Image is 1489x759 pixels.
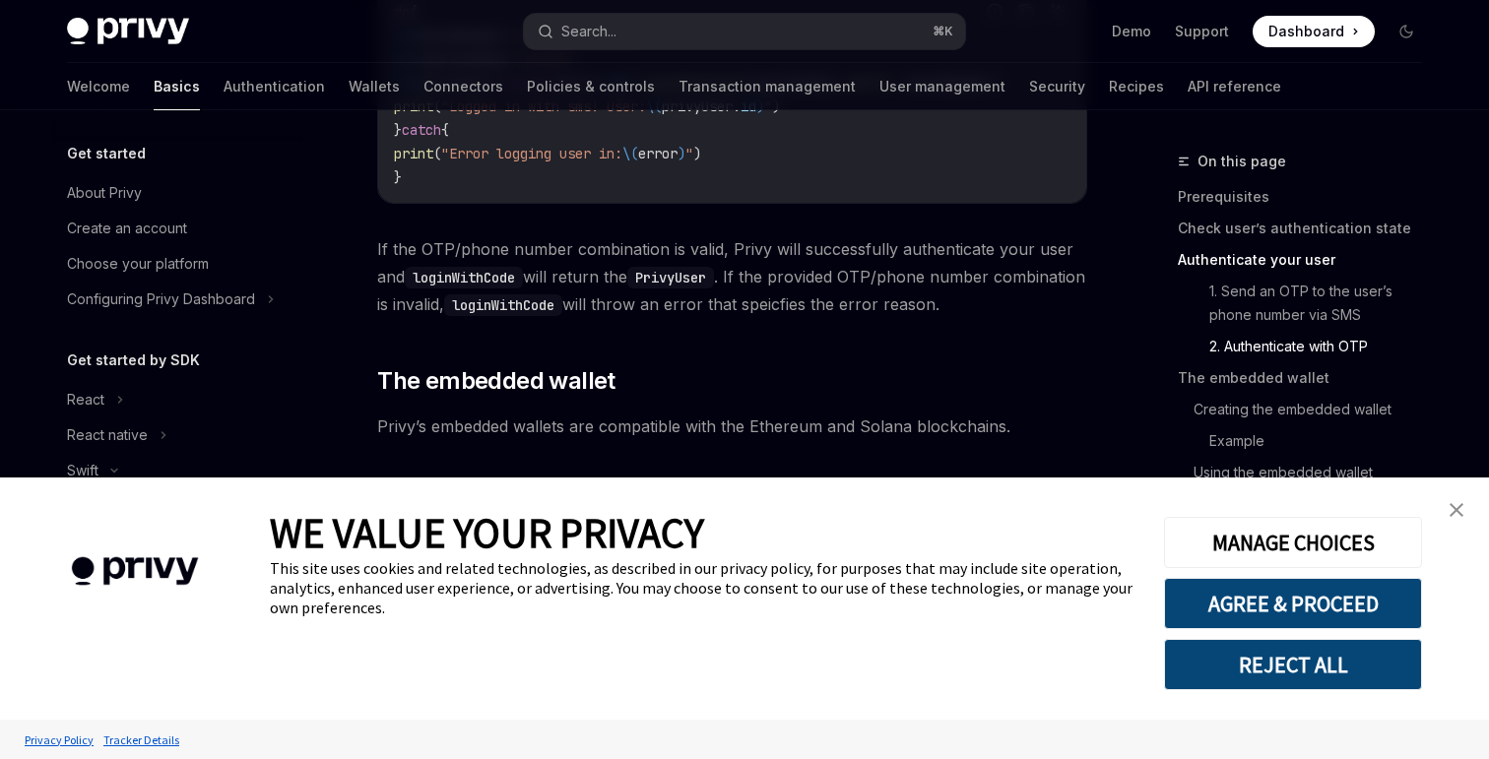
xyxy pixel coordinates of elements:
[270,507,704,558] span: WE VALUE YOUR PRIVACY
[67,142,146,165] h5: Get started
[51,211,303,246] a: Create an account
[1391,16,1422,47] button: Toggle dark mode
[51,175,303,211] a: About Privy
[67,252,209,276] div: Choose your platform
[51,382,303,417] button: React
[933,24,953,39] span: ⌘ K
[67,63,130,110] a: Welcome
[394,168,402,186] span: }
[20,723,98,757] a: Privacy Policy
[527,63,655,110] a: Policies & controls
[1198,150,1286,173] span: On this page
[679,63,856,110] a: Transaction management
[561,20,616,43] div: Search...
[638,145,678,162] span: error
[67,181,142,205] div: About Privy
[1178,394,1438,425] a: Creating the embedded wallet
[154,63,200,110] a: Basics
[405,267,523,288] code: loginWithCode
[1175,22,1229,41] a: Support
[67,423,148,447] div: React native
[693,145,701,162] span: )
[423,63,503,110] a: Connectors
[524,14,965,49] button: Search...⌘K
[627,267,714,288] code: PrivyUser
[433,145,441,162] span: (
[377,460,443,506] button: Ethereum
[1109,63,1164,110] a: Recipes
[67,348,200,372] h5: Get started by SDK
[67,459,98,482] div: Swift
[1178,244,1438,276] a: Authenticate your user
[1178,457,1438,488] a: Using the embedded wallet
[1164,578,1422,629] button: AGREE & PROCEED
[51,246,303,282] a: Choose your platform
[98,723,184,757] a: Tracker Details
[1178,213,1438,244] a: Check user’s authentication state
[678,145,685,162] span: )
[1450,503,1463,517] img: close banner
[30,529,240,614] img: company logo
[1178,425,1438,457] a: Example
[1188,63,1281,110] a: API reference
[1268,22,1344,41] span: Dashboard
[51,453,303,488] button: Swift
[51,282,303,317] button: Configuring Privy Dashboard
[270,558,1134,617] div: This site uses cookies and related technologies, as described in our privacy policy, for purposes...
[1437,490,1476,530] a: close banner
[1178,276,1438,331] a: 1. Send an OTP to the user’s phone number via SMS
[441,121,449,139] span: {
[1253,16,1375,47] a: Dashboard
[441,145,622,162] span: "Error logging user in:
[622,145,638,162] span: \(
[1164,517,1422,568] button: MANAGE CHOICES
[1178,331,1438,362] a: 2. Authenticate with OTP
[67,388,104,411] div: React
[1178,181,1438,213] a: Prerequisites
[67,18,189,45] img: dark logo
[67,217,187,240] div: Create an account
[467,460,516,506] button: Solana
[1112,22,1151,41] a: Demo
[879,63,1005,110] a: User management
[1164,639,1422,690] button: REJECT ALL
[51,417,303,453] button: React native
[377,235,1087,318] span: If the OTP/phone number combination is valid, Privy will successfully authenticate your user and ...
[224,63,325,110] a: Authentication
[444,294,562,316] code: loginWithCode
[402,121,441,139] span: catch
[394,121,402,139] span: }
[1178,362,1438,394] a: The embedded wallet
[685,145,693,162] span: "
[349,63,400,110] a: Wallets
[377,365,615,397] span: The embedded wallet
[1029,63,1085,110] a: Security
[394,145,433,162] span: print
[67,287,255,311] div: Configuring Privy Dashboard
[377,412,1087,440] span: Privy’s embedded wallets are compatible with the Ethereum and Solana blockchains.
